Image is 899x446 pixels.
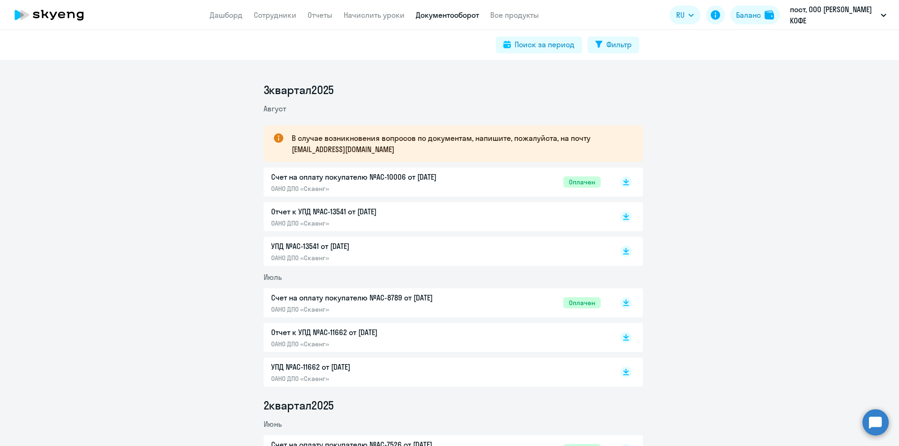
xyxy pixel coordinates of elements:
[790,4,877,26] p: пост, ООО [PERSON_NAME] КОФЕ
[264,398,643,413] li: 2 квартал 2025
[271,206,601,227] a: Отчет к УПД №AC-13541 от [DATE]ОАНО ДПО «Скаенг»
[264,104,286,113] span: Август
[254,10,296,20] a: Сотрудники
[606,39,632,50] div: Фильтр
[490,10,539,20] a: Все продукты
[676,9,685,21] span: RU
[271,171,468,183] p: Счет на оплату покупателю №AC-10006 от [DATE]
[264,82,643,97] li: 3 квартал 2025
[730,6,780,24] button: Балансbalance
[271,171,601,193] a: Счет на оплату покупателю №AC-10006 от [DATE]ОАНО ДПО «Скаенг»Оплачен
[271,219,468,227] p: ОАНО ДПО «Скаенг»
[271,361,468,373] p: УПД №AC-11662 от [DATE]
[271,241,601,262] a: УПД №AC-13541 от [DATE]ОАНО ДПО «Скаенг»
[344,10,405,20] a: Начислить уроки
[271,292,601,314] a: Счет на оплату покупателю №AC-8789 от [DATE]ОАНО ДПО «Скаенг»Оплачен
[264,272,282,282] span: Июль
[515,39,575,50] div: Поиск за период
[264,419,282,429] span: Июнь
[271,305,468,314] p: ОАНО ДПО «Скаенг»
[271,184,468,193] p: ОАНО ДПО «Скаенг»
[416,10,479,20] a: Документооборот
[563,297,601,308] span: Оплачен
[496,37,582,53] button: Поиск за период
[271,327,601,348] a: Отчет к УПД №AC-11662 от [DATE]ОАНО ДПО «Скаенг»
[271,292,468,303] p: Счет на оплату покупателю №AC-8789 от [DATE]
[563,176,601,188] span: Оплачен
[292,132,626,155] p: В случае возникновения вопросов по документам, напишите, пожалуйста, на почту [EMAIL_ADDRESS][DOM...
[736,9,761,21] div: Баланс
[271,361,601,383] a: УПД №AC-11662 от [DATE]ОАНО ДПО «Скаенг»
[785,4,891,26] button: пост, ООО [PERSON_NAME] КОФЕ
[271,340,468,348] p: ОАНО ДПО «Скаенг»
[271,327,468,338] p: Отчет к УПД №AC-11662 от [DATE]
[210,10,243,20] a: Дашборд
[670,6,700,24] button: RU
[308,10,332,20] a: Отчеты
[271,374,468,383] p: ОАНО ДПО «Скаенг»
[271,206,468,217] p: Отчет к УПД №AC-13541 от [DATE]
[271,241,468,252] p: УПД №AC-13541 от [DATE]
[765,10,774,20] img: balance
[588,37,639,53] button: Фильтр
[271,254,468,262] p: ОАНО ДПО «Скаенг»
